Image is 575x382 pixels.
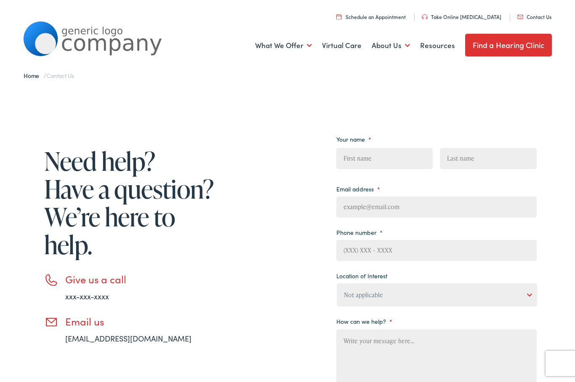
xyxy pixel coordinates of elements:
[336,13,406,20] a: Schedule an Appointment
[336,240,537,261] input: (XXX) XXX - XXXX
[465,34,552,56] a: Find a Hearing Clinic
[336,135,371,143] label: Your name
[372,30,410,61] a: About Us
[65,273,217,285] h3: Give us a call
[24,71,43,80] a: Home
[336,317,392,325] label: How can we help?
[65,315,217,328] h3: Email us
[420,30,455,61] a: Resources
[65,333,192,344] a: [EMAIL_ADDRESS][DOMAIN_NAME]
[44,147,217,258] h1: Need help? Have a question? We’re here to help.
[46,71,74,80] span: Contact Us
[336,229,383,236] label: Phone number
[65,291,109,301] a: xxx-xxx-xxxx
[336,196,537,218] input: example@email.com
[517,15,523,19] img: utility icon
[336,148,433,169] input: First name
[422,14,428,19] img: utility icon
[24,71,74,80] span: /
[336,185,380,193] label: Email address
[322,30,362,61] a: Virtual Care
[422,13,501,20] a: Take Online [MEDICAL_DATA]
[517,13,551,20] a: Contact Us
[336,272,387,280] label: Location of Interest
[336,14,341,19] img: utility icon
[440,148,536,169] input: Last name
[255,30,312,61] a: What We Offer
